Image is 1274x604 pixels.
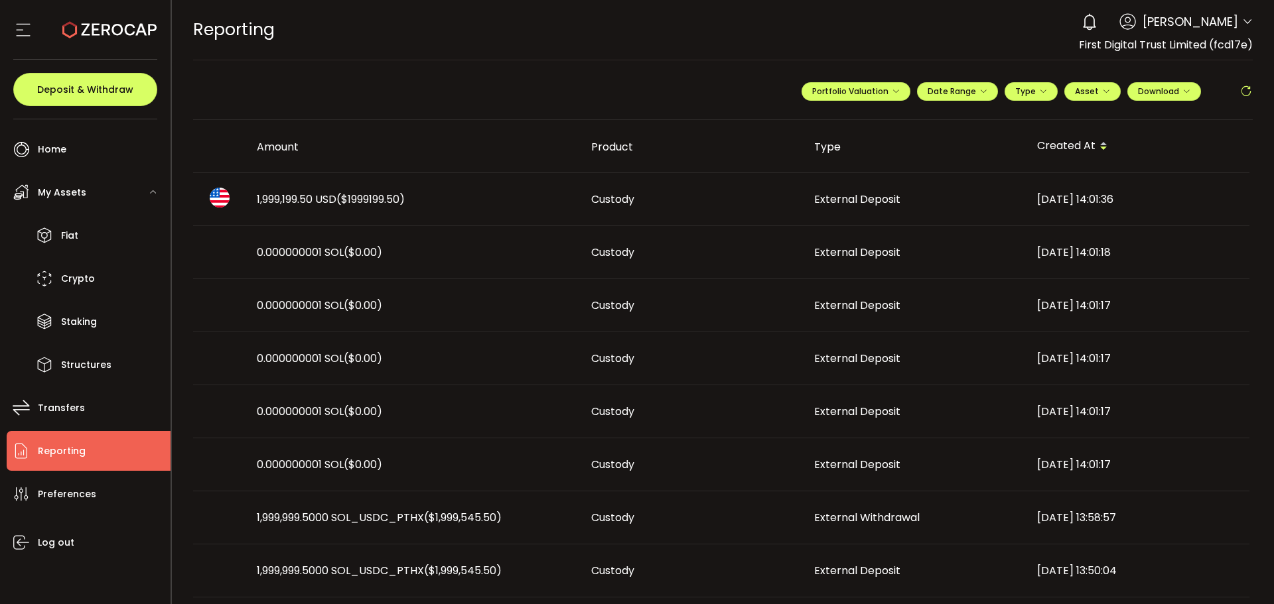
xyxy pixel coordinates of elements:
span: Custody [591,192,634,207]
div: [DATE] 14:01:17 [1026,351,1249,366]
span: 0.000000001 SOL [257,298,382,313]
span: Reporting [38,442,86,461]
span: Date Range [928,86,987,97]
img: sol_usdc_pthx_portfolio.svg [210,559,230,579]
button: Portfolio Valuation [802,82,910,101]
span: Custody [591,245,634,260]
span: Custody [591,510,634,525]
span: Crypto [61,269,95,288]
span: External Deposit [814,351,900,366]
span: ($0.00) [344,404,382,419]
span: ($1,999,545.50) [424,510,502,525]
span: External Deposit [814,298,900,313]
span: ($0.00) [344,298,382,313]
button: Download [1127,82,1201,101]
img: sol_portfolio.svg [210,400,230,420]
span: External Deposit [814,563,900,578]
span: Transfers [38,398,85,418]
span: Asset [1075,86,1099,97]
div: Product [581,139,804,154]
div: [DATE] 14:01:17 [1026,457,1249,472]
span: 1,999,199.50 USD [257,192,405,207]
div: [DATE] 14:01:18 [1026,245,1249,260]
span: My Assets [38,183,86,202]
span: Download [1138,86,1190,97]
div: [DATE] 13:58:57 [1026,510,1249,525]
span: Custody [591,404,634,419]
span: [PERSON_NAME] [1143,13,1238,30]
div: [DATE] 14:01:17 [1026,298,1249,313]
span: ($0.00) [344,351,382,366]
div: [DATE] 14:01:36 [1026,192,1249,207]
span: Staking [61,312,97,332]
button: Date Range [917,82,998,101]
span: 0.000000001 SOL [257,351,382,366]
button: Asset [1064,82,1121,101]
span: Log out [38,533,74,552]
div: Type [804,139,1026,154]
img: usd_portfolio.svg [210,188,230,208]
img: sol_portfolio.svg [210,347,230,367]
span: Structures [61,355,111,375]
div: Amount [246,139,581,154]
span: Type [1015,86,1047,97]
div: [DATE] 13:50:04 [1026,563,1249,578]
img: sol_portfolio.svg [210,453,230,473]
img: sol_portfolio.svg [210,294,230,314]
span: External Withdrawal [814,510,920,525]
div: [DATE] 14:01:17 [1026,404,1249,419]
span: ($0.00) [344,245,382,260]
span: Portfolio Valuation [812,86,900,97]
iframe: Chat Widget [1208,540,1274,604]
span: Reporting [193,18,275,41]
span: 1,999,999.5000 SOL_USDC_PTHX [257,510,502,525]
img: sol_portfolio.svg [210,241,230,261]
span: Custody [591,457,634,472]
span: ($1,999,545.50) [424,563,502,578]
span: Custody [591,563,634,578]
span: ($1999199.50) [336,192,405,207]
span: 0.000000001 SOL [257,245,382,260]
span: Deposit & Withdraw [37,85,133,94]
span: Preferences [38,485,96,504]
div: Created At [1026,135,1249,158]
img: sol_usdc_pthx_portfolio.svg [210,506,230,526]
span: Custody [591,298,634,313]
span: 1,999,999.5000 SOL_USDC_PTHX [257,563,502,578]
span: ($0.00) [344,457,382,472]
span: External Deposit [814,245,900,260]
span: External Deposit [814,457,900,472]
span: 0.000000001 SOL [257,404,382,419]
span: Custody [591,351,634,366]
span: 0.000000001 SOL [257,457,382,472]
span: Home [38,140,66,159]
span: Fiat [61,226,78,245]
span: First Digital Trust Limited (fcd17e) [1079,37,1253,52]
span: External Deposit [814,192,900,207]
button: Deposit & Withdraw [13,73,157,106]
span: External Deposit [814,404,900,419]
button: Type [1005,82,1058,101]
